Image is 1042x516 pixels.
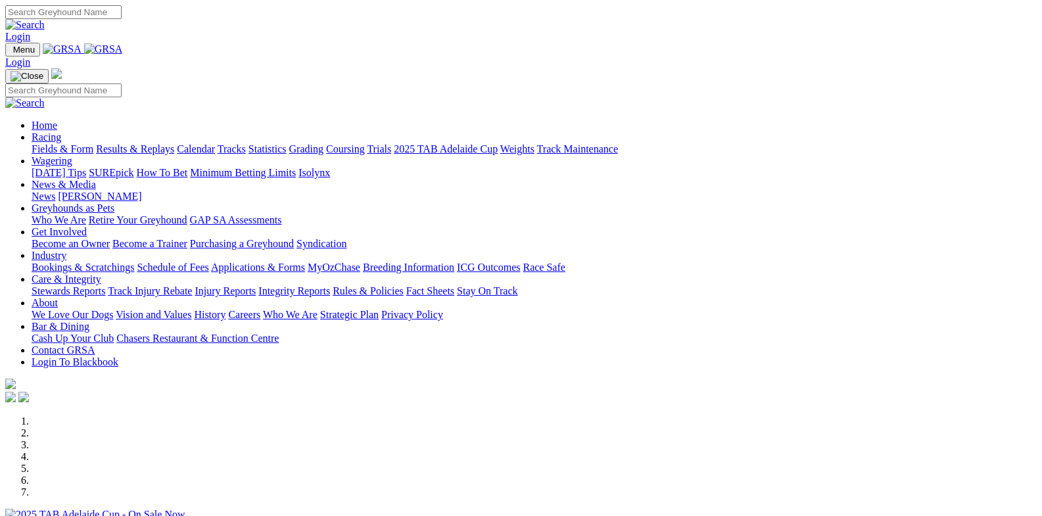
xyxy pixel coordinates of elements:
[108,285,192,296] a: Track Injury Rebate
[32,273,101,285] a: Care & Integrity
[32,167,1037,179] div: Wagering
[406,285,454,296] a: Fact Sheets
[500,143,534,154] a: Weights
[5,83,122,97] input: Search
[177,143,215,154] a: Calendar
[32,333,1037,344] div: Bar & Dining
[289,143,323,154] a: Grading
[218,143,246,154] a: Tracks
[190,214,282,225] a: GAP SA Assessments
[32,297,58,308] a: About
[211,262,305,273] a: Applications & Forms
[13,45,35,55] span: Menu
[190,167,296,178] a: Minimum Betting Limits
[5,392,16,402] img: facebook.svg
[263,309,318,320] a: Who We Are
[89,214,187,225] a: Retire Your Greyhound
[18,392,29,402] img: twitter.svg
[32,309,1037,321] div: About
[194,309,225,320] a: History
[32,285,105,296] a: Stewards Reports
[32,262,1037,273] div: Industry
[32,333,114,344] a: Cash Up Your Club
[116,309,191,320] a: Vision and Values
[32,120,57,131] a: Home
[367,143,391,154] a: Trials
[195,285,256,296] a: Injury Reports
[381,309,443,320] a: Privacy Policy
[32,155,72,166] a: Wagering
[5,57,30,68] a: Login
[249,143,287,154] a: Statistics
[137,262,208,273] a: Schedule of Fees
[51,68,62,79] img: logo-grsa-white.png
[394,143,498,154] a: 2025 TAB Adelaide Cup
[298,167,330,178] a: Isolynx
[326,143,365,154] a: Coursing
[32,285,1037,297] div: Care & Integrity
[112,238,187,249] a: Become a Trainer
[32,250,66,261] a: Industry
[537,143,618,154] a: Track Maintenance
[32,131,61,143] a: Racing
[116,333,279,344] a: Chasers Restaurant & Function Centre
[32,344,95,356] a: Contact GRSA
[32,143,93,154] a: Fields & Form
[5,43,40,57] button: Toggle navigation
[32,356,118,367] a: Login To Blackbook
[258,285,330,296] a: Integrity Reports
[320,309,379,320] a: Strategic Plan
[523,262,565,273] a: Race Safe
[32,226,87,237] a: Get Involved
[89,167,133,178] a: SUREpick
[32,191,1037,202] div: News & Media
[457,285,517,296] a: Stay On Track
[32,167,86,178] a: [DATE] Tips
[32,179,96,190] a: News & Media
[43,43,82,55] img: GRSA
[11,71,43,82] img: Close
[32,238,110,249] a: Become an Owner
[363,262,454,273] a: Breeding Information
[84,43,123,55] img: GRSA
[137,167,188,178] a: How To Bet
[32,262,134,273] a: Bookings & Scratchings
[190,238,294,249] a: Purchasing a Greyhound
[32,238,1037,250] div: Get Involved
[32,214,1037,226] div: Greyhounds as Pets
[32,202,114,214] a: Greyhounds as Pets
[457,262,520,273] a: ICG Outcomes
[96,143,174,154] a: Results & Replays
[32,214,86,225] a: Who We Are
[333,285,404,296] a: Rules & Policies
[32,191,55,202] a: News
[5,379,16,389] img: logo-grsa-white.png
[58,191,141,202] a: [PERSON_NAME]
[5,31,30,42] a: Login
[5,69,49,83] button: Toggle navigation
[5,19,45,31] img: Search
[5,97,45,109] img: Search
[228,309,260,320] a: Careers
[308,262,360,273] a: MyOzChase
[32,143,1037,155] div: Racing
[5,5,122,19] input: Search
[296,238,346,249] a: Syndication
[32,321,89,332] a: Bar & Dining
[32,309,113,320] a: We Love Our Dogs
